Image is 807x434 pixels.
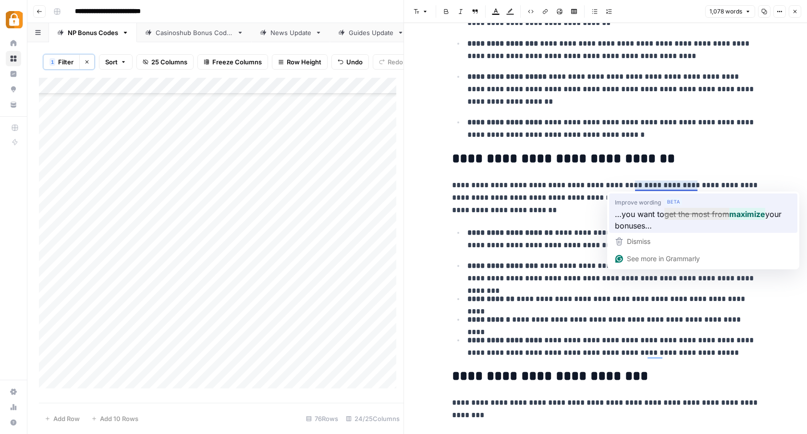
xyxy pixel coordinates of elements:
span: Filter [58,57,73,67]
span: Freeze Columns [212,57,262,67]
div: Casinoshub Bonus Codes [156,28,233,37]
span: Add Row [53,414,80,423]
a: Settings [6,384,21,399]
button: Row Height [272,54,328,70]
span: Row Height [287,57,321,67]
a: Opportunities [6,82,21,97]
a: News Update [252,23,330,42]
a: Home [6,36,21,51]
span: Add 10 Rows [100,414,138,423]
button: 25 Columns [136,54,194,70]
button: 1Filter [43,54,79,70]
img: Adzz Logo [6,11,23,28]
div: 1 [49,58,55,66]
a: Casinoshub Bonus Codes [137,23,252,42]
button: Add Row [39,411,86,426]
span: Redo [388,57,403,67]
span: 25 Columns [151,57,187,67]
button: Add 10 Rows [86,411,144,426]
a: NP Bonus Codes [49,23,137,42]
button: Undo [331,54,369,70]
a: Usage [6,399,21,415]
a: Guides Update [330,23,412,42]
button: Sort [99,54,133,70]
a: Your Data [6,97,21,112]
a: Insights [6,66,21,82]
div: News Update [270,28,311,37]
button: Redo [373,54,409,70]
button: Help + Support [6,415,21,430]
span: 1,078 words [709,7,742,16]
a: Browse [6,51,21,66]
button: Workspace: Adzz [6,8,21,32]
button: Freeze Columns [197,54,268,70]
span: Undo [346,57,363,67]
div: NP Bonus Codes [68,28,118,37]
div: Guides Update [349,28,393,37]
span: 1 [51,58,54,66]
button: 1,078 words [705,5,755,18]
span: Sort [105,57,118,67]
div: 76 Rows [302,411,342,426]
div: 24/25 Columns [342,411,403,426]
